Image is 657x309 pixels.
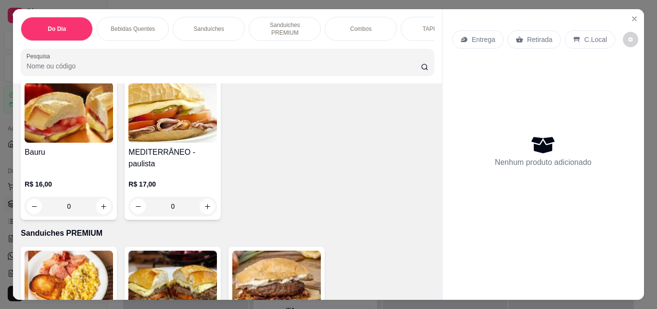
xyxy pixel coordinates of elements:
p: Bebidas Quentes [111,25,155,33]
p: Sanduiches PREMIUM [21,228,434,239]
p: R$ 16,00 [25,179,113,189]
p: Retirada [527,35,553,44]
input: Pesquisa [26,61,421,71]
button: decrease-product-quantity [130,199,146,214]
p: Sanduiches PREMIUM [257,21,313,37]
p: Entrega [472,35,495,44]
h4: MEDITERRÂNEO - paulista [128,147,217,170]
label: Pesquisa [26,52,53,60]
button: Close [627,11,642,27]
button: decrease-product-quantity [623,32,638,47]
p: Nenhum produto adicionado [495,157,592,168]
button: decrease-product-quantity [26,199,42,214]
p: Combos [350,25,372,33]
button: increase-product-quantity [96,199,111,214]
button: increase-product-quantity [200,199,215,214]
p: Do Dia [48,25,66,33]
p: TAPIOCAS [422,25,451,33]
img: product-image [25,82,113,143]
img: product-image [128,82,217,143]
h4: Bauru [25,147,113,158]
p: C.Local [584,35,607,44]
p: Sanduíches [194,25,224,33]
p: R$ 17,00 [128,179,217,189]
